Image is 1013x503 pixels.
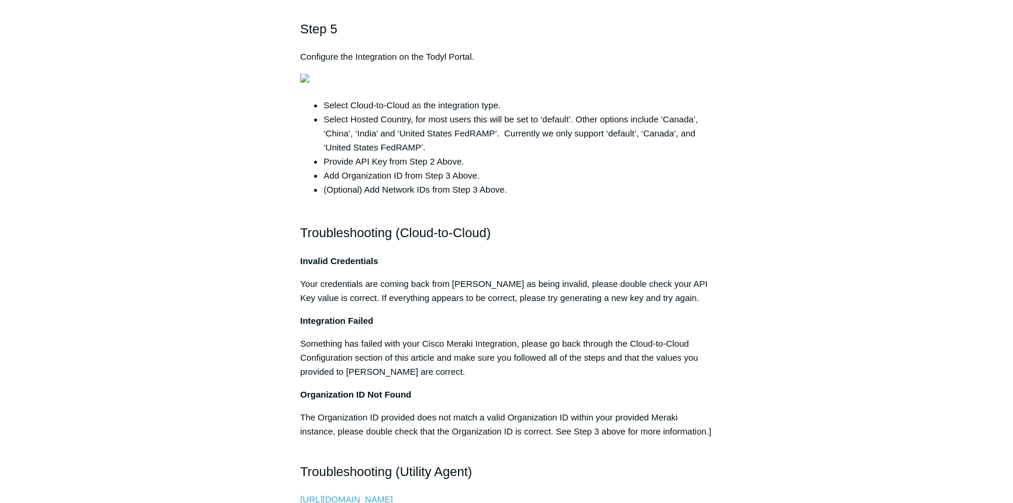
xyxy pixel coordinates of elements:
[300,256,378,266] strong: Invalid Credentials
[323,169,713,183] li: Add Organization ID from Step 3 Above.
[300,461,713,482] h2: Troubleshooting (Utility Agent)
[300,73,309,83] img: 30438481316243
[300,316,373,326] strong: Integration Failed
[300,389,411,399] strong: Organization ID Not Found
[300,50,713,64] p: Configure the Integration on the Todyl Portal.
[300,337,713,379] p: Something has failed with your Cisco Meraki Integration, please go back through the Cloud-to-Clou...
[300,410,713,453] p: The Organization ID provided does not match a valid Organization ID within your provided Meraki i...
[300,19,713,39] h2: Step 5
[323,98,713,112] li: Select Cloud-to-Cloud as the integration type.
[323,112,713,155] li: Select Hosted Country, for most users this will be set to ‘default’. Other options include ‘Canad...
[323,183,713,211] li: (Optional) Add Network IDs from Step 3 Above.
[300,223,713,243] h2: Troubleshooting (Cloud-to-Cloud)
[300,277,713,305] p: Your credentials are coming back from [PERSON_NAME] as being invalid, please double check your AP...
[323,155,713,169] li: Provide API Key from Step 2 Above.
